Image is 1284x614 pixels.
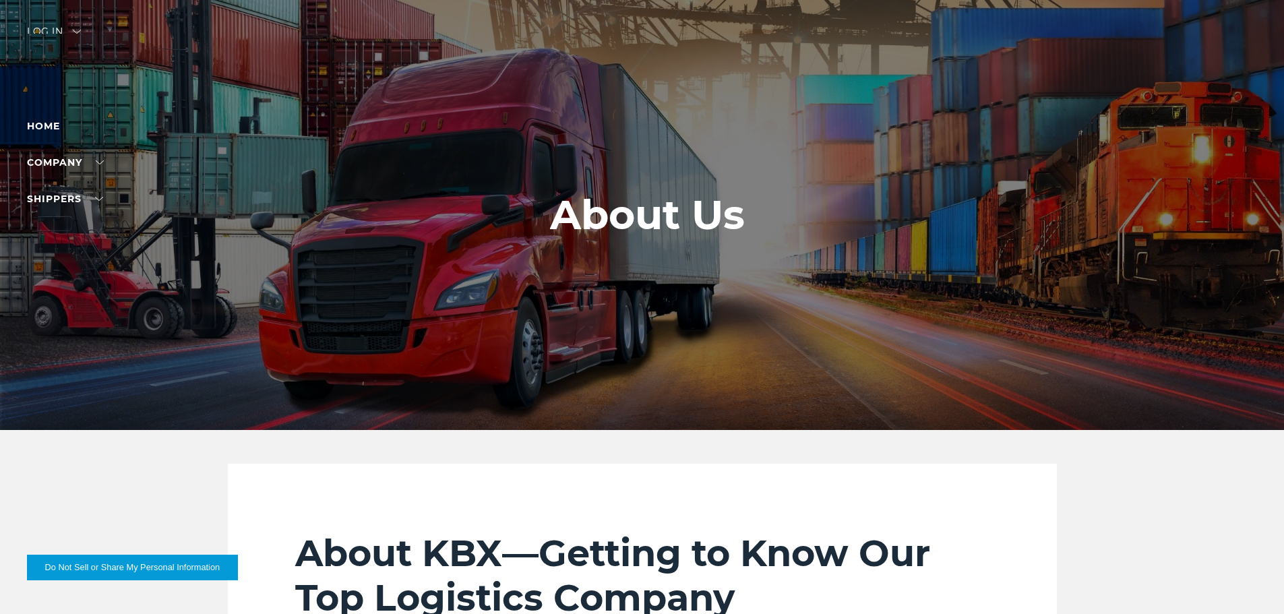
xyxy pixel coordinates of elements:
h1: About Us [550,192,745,238]
button: Do Not Sell or Share My Personal Information [27,555,238,580]
img: arrow [73,30,81,34]
img: kbx logo [592,27,693,86]
a: SHIPPERS [27,193,103,205]
div: Log in [27,27,81,47]
a: Home [27,120,60,132]
a: Company [27,156,104,168]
